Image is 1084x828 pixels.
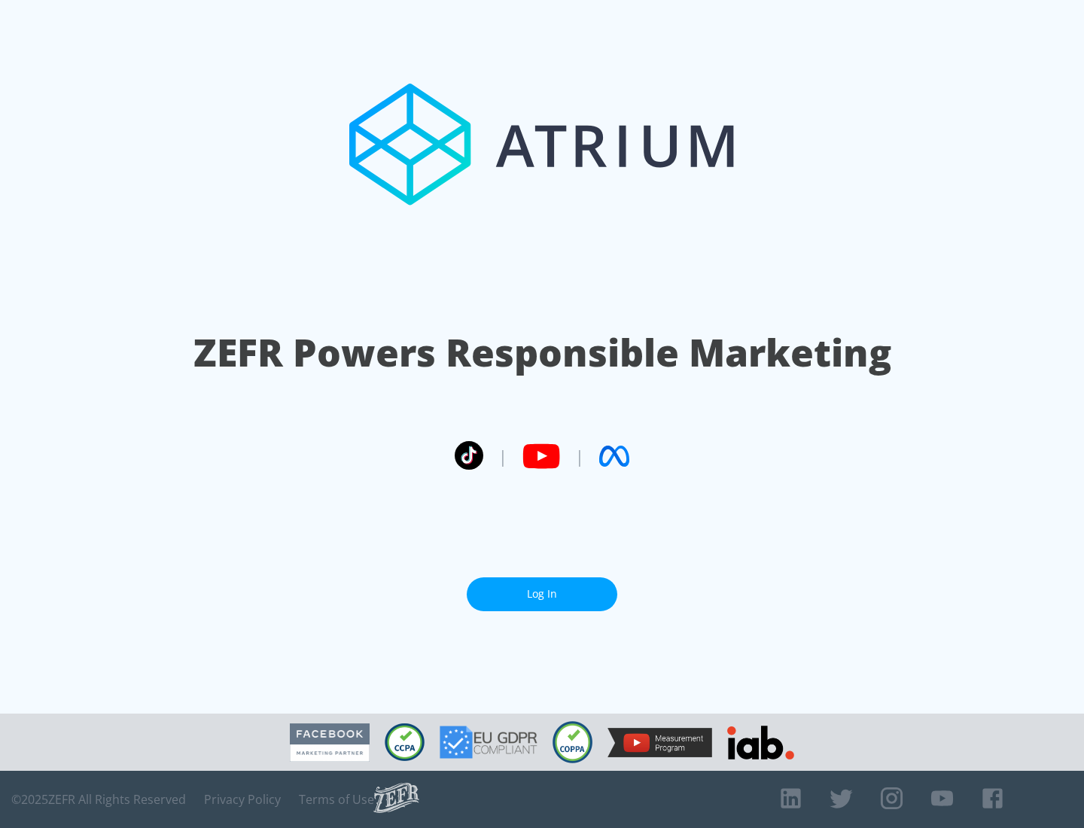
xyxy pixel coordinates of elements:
span: © 2025 ZEFR All Rights Reserved [11,792,186,807]
img: CCPA Compliant [385,723,425,761]
img: COPPA Compliant [553,721,592,763]
a: Log In [467,577,617,611]
img: Facebook Marketing Partner [290,723,370,762]
span: | [575,445,584,467]
a: Privacy Policy [204,792,281,807]
span: | [498,445,507,467]
img: IAB [727,726,794,760]
img: GDPR Compliant [440,726,537,759]
img: YouTube Measurement Program [607,728,712,757]
a: Terms of Use [299,792,374,807]
h1: ZEFR Powers Responsible Marketing [193,327,891,379]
